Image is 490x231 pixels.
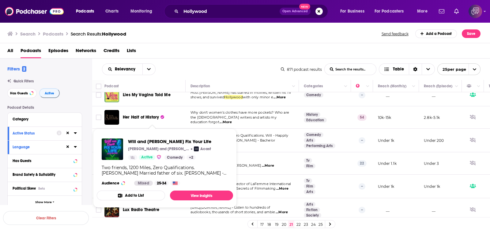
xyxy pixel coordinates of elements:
[43,31,63,37] h3: Podcasts
[13,171,77,178] button: Brand Safety & Suitability
[336,6,372,16] button: open menu
[7,105,82,110] p: Podcast Details
[424,138,444,143] p: Under 200
[71,31,126,37] div: Search Results:
[127,46,136,58] a: Lists
[115,67,138,71] span: Relevancy
[415,29,457,38] a: Add a Podcast
[424,82,452,90] div: Reach (Episode)
[243,95,273,99] span: with only minor e
[280,8,311,15] button: Open AdvancedNew
[413,6,435,16] button: open menu
[48,46,68,58] a: Episodes
[359,183,365,189] p: --
[452,6,461,17] a: Show notifications dropdown
[380,31,410,36] button: Send feedback
[123,92,171,98] a: Lies My Vagina Told Me
[379,63,435,75] button: Choose View
[96,115,101,120] span: Toggle select row
[7,46,13,58] a: All
[102,31,126,37] span: Hollywood
[299,4,310,9] span: New
[13,157,77,165] button: Has Guests
[304,189,315,194] a: Arts
[21,46,41,58] span: Podcasts
[102,165,228,176] div: Two friends, 1200 Miles, Zero Qualifications. [PERSON_NAME] Married father of six. [PERSON_NAME] ...
[378,184,394,189] p: Under 1k
[200,146,211,151] p: Acast
[104,82,119,90] div: Podcast
[134,181,153,186] div: Mixed
[475,83,482,90] button: Column Actions
[13,117,73,121] div: Category
[170,191,233,200] a: View Insights
[13,131,53,135] div: Active Status
[304,112,320,117] a: History
[357,114,367,120] p: 54
[194,146,199,151] img: Acast
[469,5,482,18] img: User Profile
[290,83,297,90] button: Column Actions
[3,211,89,225] button: Clear Filters
[13,186,36,191] span: Political Skew
[101,6,122,16] a: Charts
[190,90,292,95] span: Host [PERSON_NAME] has starred in movies, written hit TV
[104,46,119,58] span: Credits
[364,83,371,90] button: Column Actions
[104,88,119,102] img: Lies My Vagina Told Me
[282,10,308,13] span: Open Advanced
[190,82,210,90] div: Description
[7,88,37,98] button: Has Guests
[453,83,460,90] button: Column Actions
[410,83,417,90] button: Column Actions
[375,7,404,16] span: For Podcasters
[303,221,309,228] a: 23
[424,207,435,213] p: __
[128,138,211,144] a: Will and Dave Fix Your Life
[262,163,274,168] span: ...More
[190,133,288,138] span: Two friends, 1200 Miles, Zero Qualifications. Will - Happily
[288,221,294,228] a: 21
[359,207,365,213] p: --
[304,178,312,183] a: Tv
[304,138,315,143] a: Arts
[170,4,334,18] div: Search podcasts, credits, & more...
[187,155,196,160] a: +2
[76,7,94,16] span: Podcasts
[164,155,185,160] a: Comedy
[13,145,61,149] div: Language
[13,115,77,123] button: Category
[310,221,316,228] a: 24
[276,186,288,191] span: ...More
[128,146,189,151] p: [PERSON_NAME] and [PERSON_NAME]
[13,143,65,151] button: Language
[469,5,482,18] span: Logged in as corioliscompany
[102,181,129,186] h3: Audience
[156,154,161,160] img: verified Badge
[304,202,315,207] a: Arts
[378,82,406,90] div: Reach (Monthly)
[190,110,289,115] span: Why don't women's clothes have more pockets? Who are
[102,67,142,71] button: open menu
[417,7,428,16] span: More
[96,92,101,98] span: Toggle select row
[467,82,475,90] div: Has Guests
[104,110,119,125] img: Her Half of History
[76,46,96,58] a: Networks
[276,210,288,215] span: ...More
[378,207,390,213] p: __
[35,201,52,204] span: Show More
[266,221,272,228] a: 18
[342,83,349,90] button: Column Actions
[39,88,60,98] button: Active
[437,63,481,75] button: open menu
[304,184,315,189] a: Film
[304,132,323,137] a: Comedy
[273,95,286,100] span: ...More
